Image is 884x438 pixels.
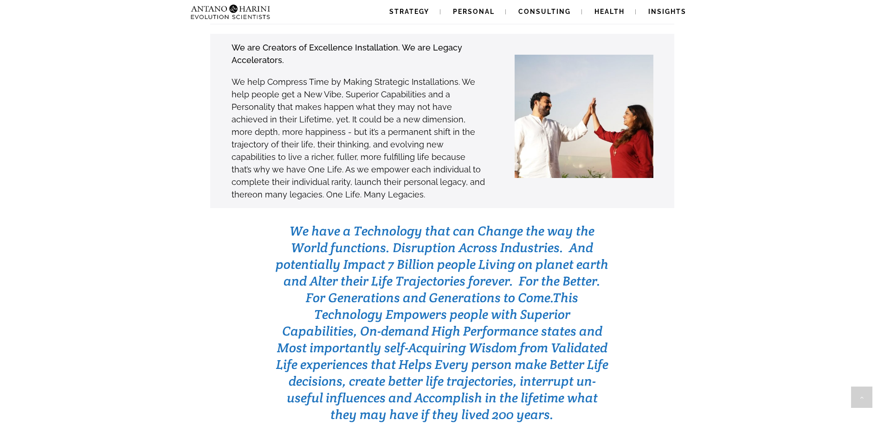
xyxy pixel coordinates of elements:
span: We have a Technology that can Change the way the World functions. Disruption Across Industries. A... [276,222,608,306]
span: This Technology Empowers people with Superior Capabilities, On-demand High Performance states and... [276,289,608,423]
span: Personal [453,8,495,15]
span: Consulting [518,8,571,15]
img: AH [487,55,672,178]
p: We help Compress Time by Making Strategic Installations. We help people get a New Vibe, Superior ... [232,76,485,201]
span: Insights [648,8,686,15]
span: Health [594,8,625,15]
strong: We are Creators of Excellence Installation. We are Legacy Accelerators. [232,43,462,65]
span: Strategy [389,8,429,15]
